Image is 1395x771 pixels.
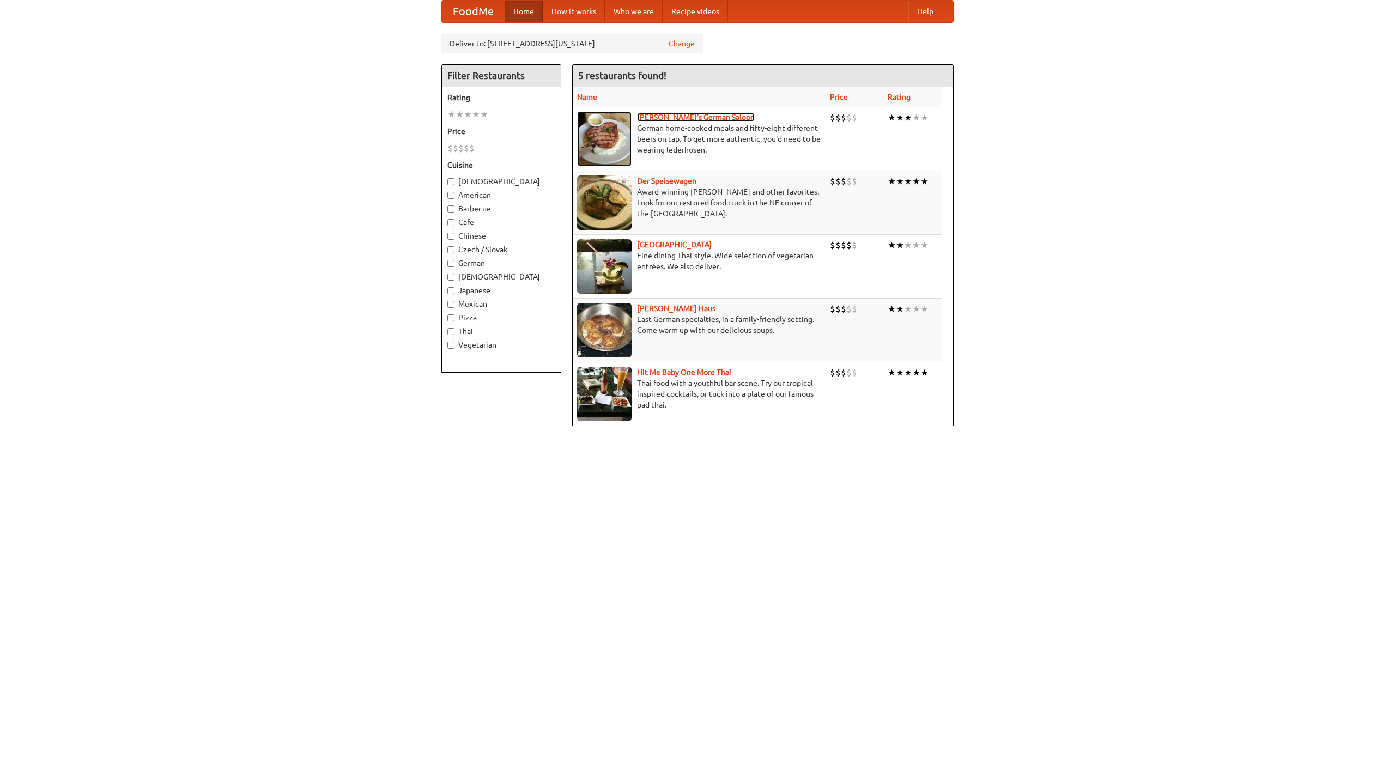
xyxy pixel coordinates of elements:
li: ★ [888,239,896,251]
li: ★ [896,175,904,187]
li: $ [841,367,846,379]
li: ★ [904,303,912,315]
img: speisewagen.jpg [577,175,632,230]
a: Price [830,93,848,101]
a: Who we are [605,1,663,22]
li: $ [841,112,846,124]
li: ★ [480,108,488,120]
li: $ [852,175,857,187]
li: ★ [920,367,929,379]
div: Deliver to: [STREET_ADDRESS][US_STATE] [441,34,703,53]
li: $ [852,367,857,379]
label: Chinese [447,230,555,241]
a: Home [505,1,543,22]
a: Help [908,1,942,22]
label: German [447,258,555,269]
a: [PERSON_NAME] Haus [637,304,715,313]
label: Cafe [447,217,555,228]
li: $ [453,142,458,154]
li: $ [830,239,835,251]
li: ★ [888,175,896,187]
a: How it works [543,1,605,22]
li: ★ [472,108,480,120]
a: Recipe videos [663,1,728,22]
label: Czech / Slovak [447,244,555,255]
a: Change [669,38,695,49]
li: ★ [912,175,920,187]
li: ★ [896,367,904,379]
li: $ [841,175,846,187]
li: $ [447,142,453,154]
li: $ [846,367,852,379]
ng-pluralize: 5 restaurants found! [578,70,666,81]
h4: Filter Restaurants [442,65,561,87]
input: Chinese [447,233,454,240]
p: East German specialties, in a family-friendly setting. Come warm up with our delicious soups. [577,314,821,336]
li: $ [852,239,857,251]
a: Rating [888,93,911,101]
li: $ [830,175,835,187]
li: $ [835,175,841,187]
li: $ [835,239,841,251]
li: ★ [912,367,920,379]
li: $ [835,367,841,379]
li: $ [830,112,835,124]
input: American [447,192,454,199]
li: ★ [904,367,912,379]
img: satay.jpg [577,239,632,294]
li: ★ [896,303,904,315]
img: kohlhaus.jpg [577,303,632,357]
li: ★ [920,112,929,124]
input: [DEMOGRAPHIC_DATA] [447,274,454,281]
li: $ [846,112,852,124]
li: ★ [896,239,904,251]
li: ★ [888,367,896,379]
label: Vegetarian [447,339,555,350]
li: ★ [456,108,464,120]
p: German home-cooked meals and fifty-eight different beers on tap. To get more authentic, you'd nee... [577,123,821,155]
label: Pizza [447,312,555,323]
li: $ [841,239,846,251]
li: $ [835,303,841,315]
p: Thai food with a youthful bar scene. Try our tropical inspired cocktails, or tuck into a plate of... [577,378,821,410]
li: ★ [920,175,929,187]
li: $ [469,142,475,154]
label: [DEMOGRAPHIC_DATA] [447,271,555,282]
a: FoodMe [442,1,505,22]
h5: Price [447,126,555,137]
li: ★ [464,108,472,120]
li: $ [830,367,835,379]
li: $ [841,303,846,315]
li: $ [464,142,469,154]
label: Mexican [447,299,555,309]
a: Hit Me Baby One More Thai [637,368,731,377]
li: $ [830,303,835,315]
input: Cafe [447,219,454,226]
input: Pizza [447,314,454,321]
li: ★ [904,175,912,187]
li: ★ [920,239,929,251]
li: $ [458,142,464,154]
input: Czech / Slovak [447,246,454,253]
li: ★ [896,112,904,124]
li: $ [846,239,852,251]
input: Japanese [447,287,454,294]
a: [PERSON_NAME]'s German Saloon [637,113,755,122]
img: esthers.jpg [577,112,632,166]
li: $ [846,303,852,315]
li: ★ [904,112,912,124]
a: [GEOGRAPHIC_DATA] [637,240,712,249]
input: Mexican [447,301,454,308]
input: [DEMOGRAPHIC_DATA] [447,178,454,185]
label: American [447,190,555,201]
input: Thai [447,328,454,335]
li: $ [852,112,857,124]
p: Fine dining Thai-style. Wide selection of vegetarian entrées. We also deliver. [577,250,821,272]
a: Der Speisewagen [637,177,696,185]
h5: Cuisine [447,160,555,171]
